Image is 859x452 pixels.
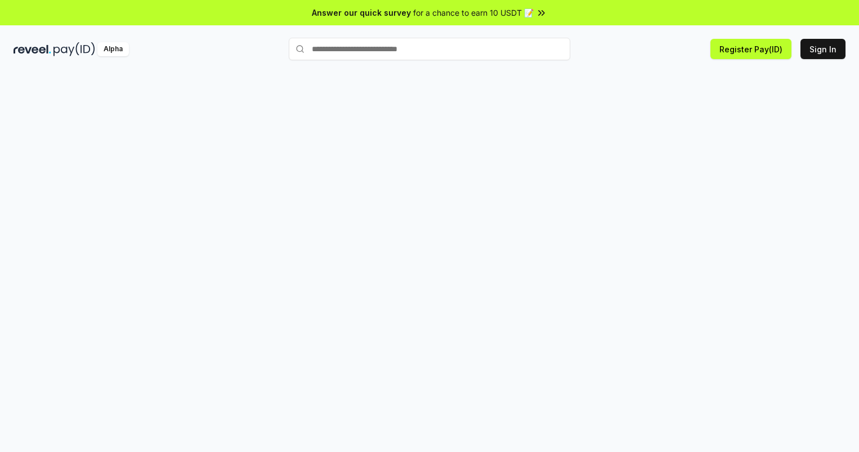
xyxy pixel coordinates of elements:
[53,42,95,56] img: pay_id
[312,7,411,19] span: Answer our quick survey
[14,42,51,56] img: reveel_dark
[710,39,791,59] button: Register Pay(ID)
[413,7,534,19] span: for a chance to earn 10 USDT 📝
[97,42,129,56] div: Alpha
[800,39,845,59] button: Sign In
